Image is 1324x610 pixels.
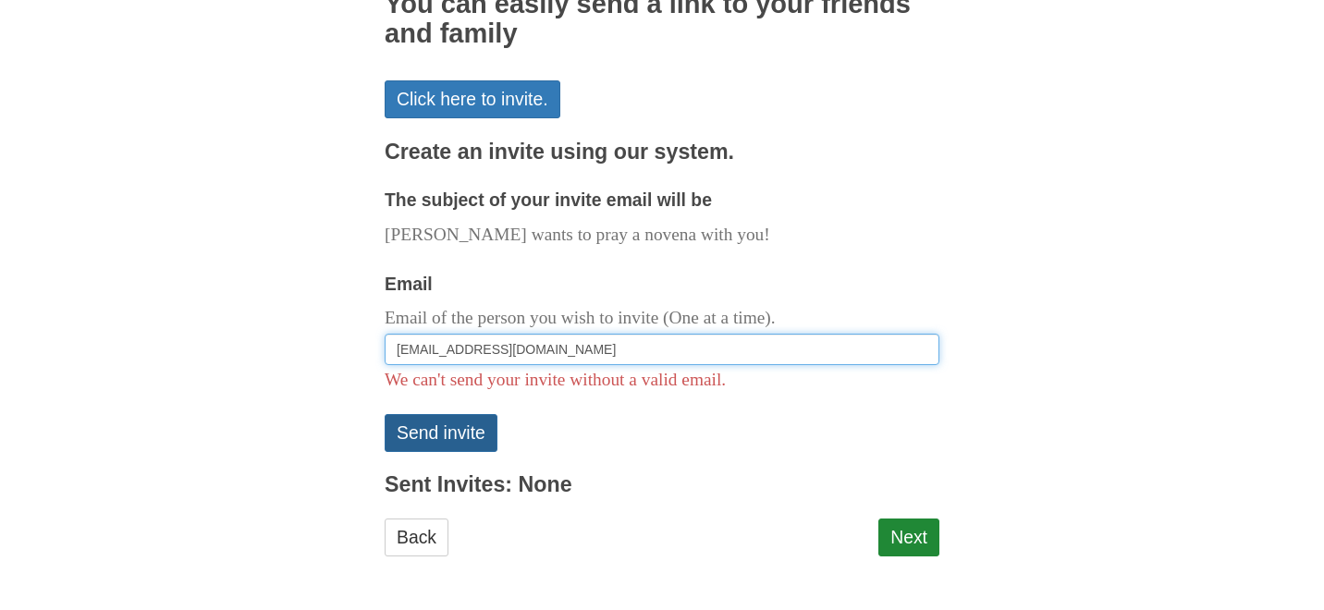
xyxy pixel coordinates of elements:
[385,185,712,215] label: The subject of your invite email will be
[385,334,939,365] input: Email
[385,80,560,118] a: Click here to invite.
[385,220,939,250] p: [PERSON_NAME] wants to pray a novena with you!
[385,414,497,452] button: Send invite
[385,269,433,299] label: Email
[385,518,448,556] a: Back
[385,140,939,165] h3: Create an invite using our system.
[878,518,939,556] a: Next
[385,303,939,334] p: Email of the person you wish to invite (One at a time).
[385,370,726,389] span: We can't send your invite without a valid email.
[385,473,939,497] h3: Sent Invites: None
